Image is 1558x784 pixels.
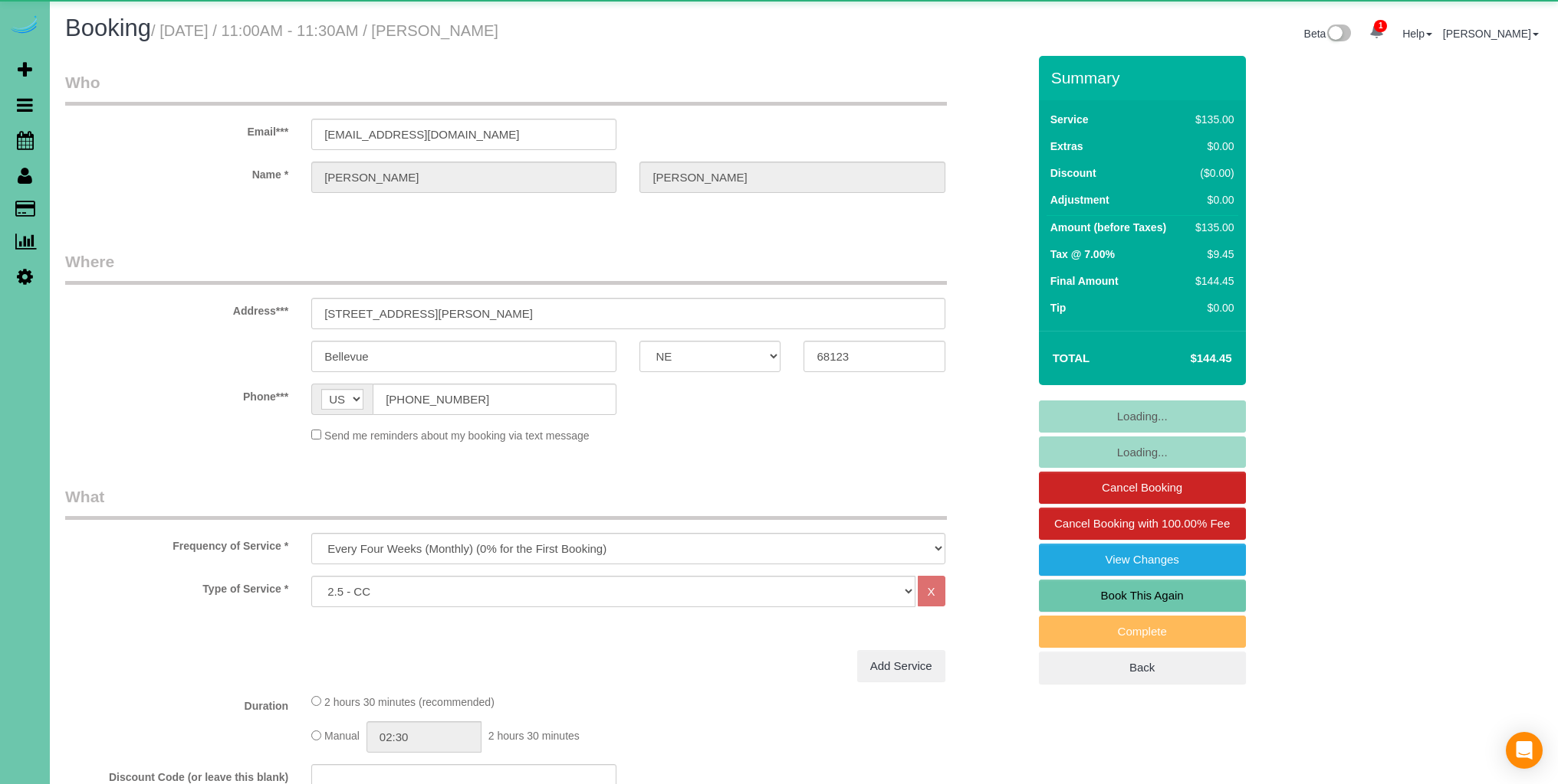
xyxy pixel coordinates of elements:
span: 2 hours 30 minutes (recommended) [324,696,495,708]
span: 1 [1374,20,1387,32]
div: $144.45 [1189,273,1234,289]
a: Book This Again [1039,580,1246,612]
label: Final Amount [1050,273,1119,289]
legend: Where [65,250,947,285]
a: Beta [1304,28,1352,40]
div: $135.00 [1189,220,1234,235]
a: Add Service [857,650,945,682]
a: Cancel Booking [1039,472,1246,504]
div: $0.00 [1189,192,1234,207]
label: Frequency of Service * [54,533,300,554]
label: Duration [54,693,300,714]
label: Type of Service * [54,576,300,596]
label: Amount (before Taxes) [1050,220,1166,235]
span: Booking [65,15,151,41]
div: $0.00 [1189,300,1234,315]
a: View Changes [1039,544,1246,576]
a: Cancel Booking with 100.00% Fee [1039,508,1246,540]
img: New interface [1326,24,1351,44]
h4: $144.45 [1144,352,1231,365]
span: Manual [324,730,360,743]
a: Back [1039,652,1246,684]
a: Help [1402,28,1432,40]
span: 2 hours 30 minutes [488,730,580,743]
label: Extras [1050,139,1083,154]
label: Tax @ 7.00% [1050,247,1115,262]
span: Cancel Booking with 100.00% Fee [1054,517,1230,530]
div: $0.00 [1189,139,1234,154]
label: Name * [54,162,300,182]
small: / [DATE] / 11:00AM - 11:30AM / [PERSON_NAME] [151,22,498,39]
legend: Who [65,71,947,106]
label: Discount [1050,165,1096,181]
img: Automaid Logo [9,15,40,37]
a: 1 [1362,15,1392,49]
div: $9.45 [1189,247,1234,262]
h3: Summary [1051,69,1238,87]
div: ($0.00) [1189,165,1234,181]
span: Send me reminders about my booking via text message [324,430,590,442]
div: Open Intercom Messenger [1506,732,1543,769]
div: $135.00 [1189,112,1234,127]
label: Tip [1050,300,1067,315]
label: Adjustment [1050,192,1109,207]
label: Service [1050,112,1089,127]
legend: What [65,485,947,520]
a: [PERSON_NAME] [1443,28,1539,40]
strong: Total [1053,351,1090,364]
